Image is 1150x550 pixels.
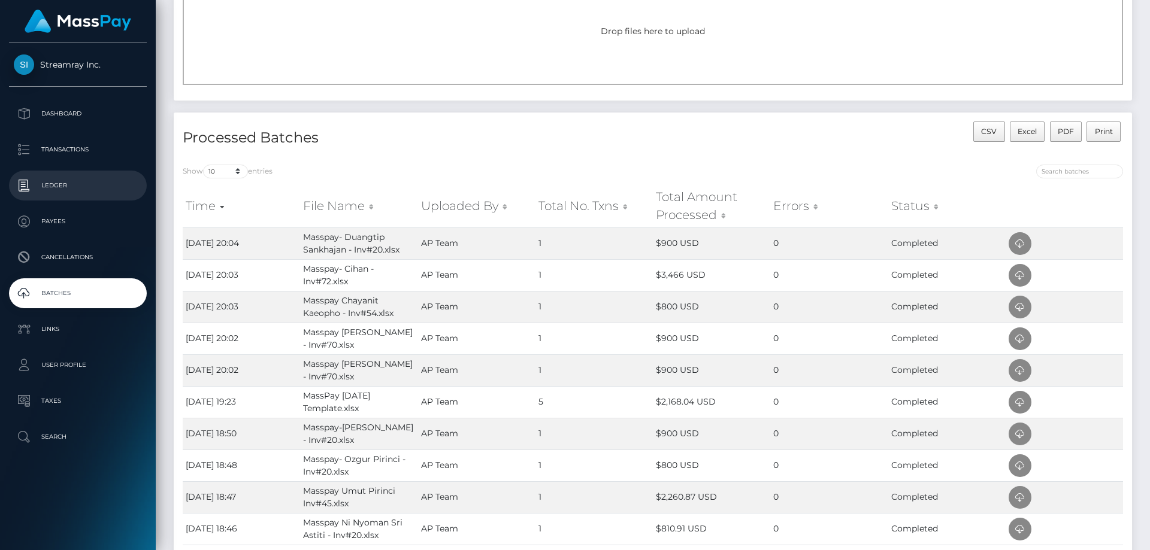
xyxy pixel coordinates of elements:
[770,513,888,545] td: 0
[9,242,147,272] a: Cancellations
[418,291,535,323] td: AP Team
[888,449,1006,481] td: Completed
[1087,121,1121,142] button: Print
[888,354,1006,386] td: Completed
[183,127,644,148] h4: Processed Batches
[770,481,888,513] td: 0
[535,386,653,418] td: 5
[770,354,888,386] td: 0
[418,259,535,291] td: AP Team
[418,418,535,449] td: AP Team
[14,105,142,123] p: Dashboard
[14,212,142,230] p: Payees
[183,449,300,481] td: [DATE] 18:48
[535,513,653,545] td: 1
[300,386,417,418] td: MassPay [DATE] Template.xlsx
[9,386,147,416] a: Taxes
[653,291,770,323] td: $800 USD
[888,227,1006,259] td: Completed
[300,449,417,481] td: Masspay- Ozgur Pirinci - Inv#20.xlsx
[183,227,300,259] td: [DATE] 20:04
[203,165,248,178] select: Showentries
[9,171,147,200] a: Ledger
[183,165,273,178] label: Show entries
[418,227,535,259] td: AP Team
[888,481,1006,513] td: Completed
[653,185,770,227] th: Total Amount Processed: activate to sort column ascending
[14,177,142,195] p: Ledger
[300,418,417,449] td: Masspay-[PERSON_NAME] - Inv#20.xlsx
[14,284,142,302] p: Batches
[300,481,417,513] td: Masspay Umut Pirinci Inv#45.xlsx
[300,227,417,259] td: Masspay- Duangtip Sankhajan - Inv#20.xlsx
[14,392,142,410] p: Taxes
[770,386,888,418] td: 0
[418,449,535,481] td: AP Team
[9,278,147,308] a: Batches
[535,291,653,323] td: 1
[300,259,417,291] td: Masspay- Cihan - Inv#72.xlsx
[183,185,300,227] th: Time: activate to sort column ascending
[653,386,770,418] td: $2,168.04 USD
[183,259,300,291] td: [DATE] 20:03
[183,386,300,418] td: [DATE] 19:23
[535,418,653,449] td: 1
[418,323,535,354] td: AP Team
[14,54,34,75] img: Streamray Inc.
[14,356,142,374] p: User Profile
[770,185,888,227] th: Errors: activate to sort column ascending
[535,323,653,354] td: 1
[9,99,147,129] a: Dashboard
[535,185,653,227] th: Total No. Txns: activate to sort column ascending
[183,513,300,545] td: [DATE] 18:46
[601,26,705,37] span: Drop files here to upload
[888,513,1006,545] td: Completed
[888,323,1006,354] td: Completed
[183,354,300,386] td: [DATE] 20:02
[653,323,770,354] td: $900 USD
[9,206,147,236] a: Payees
[770,418,888,449] td: 0
[183,291,300,323] td: [DATE] 20:03
[653,481,770,513] td: $2,260.87 USD
[1050,121,1082,142] button: PDF
[888,418,1006,449] td: Completed
[300,323,417,354] td: Masspay [PERSON_NAME] - Inv#70.xlsx
[418,386,535,418] td: AP Team
[888,386,1006,418] td: Completed
[9,59,147,70] span: Streamray Inc.
[418,354,535,386] td: AP Team
[653,418,770,449] td: $900 USD
[1010,121,1045,142] button: Excel
[1036,165,1123,178] input: Search batches
[653,227,770,259] td: $900 USD
[14,320,142,338] p: Links
[653,259,770,291] td: $3,466 USD
[9,314,147,344] a: Links
[653,354,770,386] td: $900 USD
[14,141,142,159] p: Transactions
[770,259,888,291] td: 0
[981,127,997,136] span: CSV
[888,291,1006,323] td: Completed
[183,323,300,354] td: [DATE] 20:02
[300,513,417,545] td: Masspay Ni Nyoman Sri Astiti - Inv#20.xlsx
[653,513,770,545] td: $810.91 USD
[653,449,770,481] td: $800 USD
[770,227,888,259] td: 0
[1095,127,1113,136] span: Print
[183,481,300,513] td: [DATE] 18:47
[25,10,131,33] img: MassPay Logo
[300,354,417,386] td: Masspay [PERSON_NAME] - Inv#70.xlsx
[1058,127,1074,136] span: PDF
[300,291,417,323] td: Masspay Chayanit Kaeopho - Inv#54.xlsx
[300,185,417,227] th: File Name: activate to sort column ascending
[888,185,1006,227] th: Status: activate to sort column ascending
[535,227,653,259] td: 1
[770,323,888,354] td: 0
[9,350,147,380] a: User Profile
[973,121,1005,142] button: CSV
[14,428,142,446] p: Search
[1018,127,1037,136] span: Excel
[418,185,535,227] th: Uploaded By: activate to sort column ascending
